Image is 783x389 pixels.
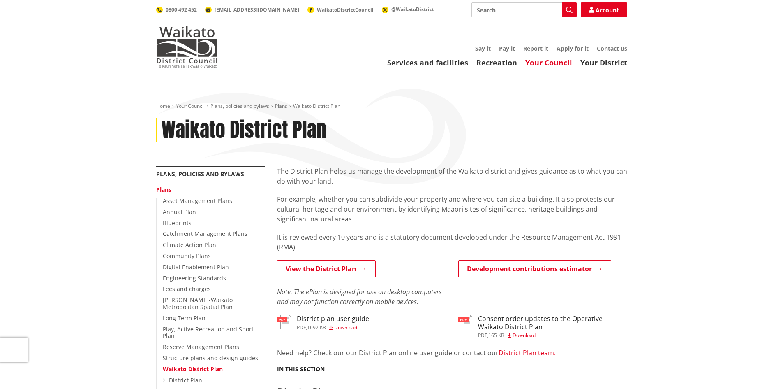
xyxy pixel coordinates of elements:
[478,332,487,339] span: pdf
[334,324,357,331] span: Download
[458,260,611,277] a: Development contributions estimator
[275,102,287,109] a: Plans
[166,6,197,13] span: 0800 492 452
[382,6,434,13] a: @WaikatoDistrict
[163,230,247,238] a: Catchment Management Plans
[210,102,269,109] a: Plans, policies and bylaws
[297,324,306,331] span: pdf
[163,241,216,249] a: Climate Action Plan
[499,44,515,52] a: Pay it
[478,315,627,331] h3: Consent order updates to the Operative Waikato District Plan
[475,44,491,52] a: Say it
[156,102,170,109] a: Home
[162,118,326,142] h1: Waikato District Plan
[277,166,627,186] p: The District Plan helps us manage the development of the Waikato district and gives guidance as t...
[458,315,472,329] img: document-pdf.svg
[277,315,291,329] img: document-pdf.svg
[513,332,536,339] span: Download
[163,296,233,311] a: [PERSON_NAME]-Waikato Metropolitan Spatial Plan
[169,376,202,384] a: District Plan
[317,6,374,13] span: WaikatoDistrictCouncil
[277,366,325,373] h5: In this section
[580,58,627,68] a: Your District
[176,102,205,109] a: Your Council
[297,315,369,323] h3: District plan user guide
[581,2,627,17] a: Account
[163,219,192,227] a: Blueprints
[458,315,627,338] a: Consent order updates to the Operative Waikato District Plan pdf,165 KB Download
[156,170,244,178] a: Plans, policies and bylaws
[277,348,627,358] p: Need help? Check our our District Plan online user guide or contact our
[499,348,556,357] a: District Plan team.
[205,6,299,13] a: [EMAIL_ADDRESS][DOMAIN_NAME]
[297,325,369,330] div: ,
[478,333,627,338] div: ,
[277,287,442,306] em: Note: The ePlan is designed for use on desktop computers and may not function correctly on mobile...
[163,365,223,373] a: Waikato District Plan
[391,6,434,13] span: @WaikatoDistrict
[163,197,232,205] a: Asset Management Plans
[156,186,171,193] a: Plans
[163,354,258,362] a: Structure plans and design guides
[163,325,254,340] a: Play, Active Recreation and Sport Plan
[163,208,196,216] a: Annual Plan
[156,26,218,68] img: Waikato District Council - Te Kaunihera aa Takiwaa o Waikato
[156,103,627,110] nav: breadcrumb
[163,252,211,260] a: Community Plans
[156,6,197,13] a: 0800 492 452
[597,44,627,52] a: Contact us
[387,58,468,68] a: Services and facilities
[471,2,577,17] input: Search input
[163,285,211,293] a: Fees and charges
[163,274,226,282] a: Engineering Standards
[293,102,340,109] span: Waikato District Plan
[307,6,374,13] a: WaikatoDistrictCouncil
[488,332,504,339] span: 165 KB
[277,315,369,330] a: District plan user guide pdf,1697 KB Download
[163,314,206,322] a: Long Term Plan
[307,324,326,331] span: 1697 KB
[525,58,572,68] a: Your Council
[163,343,239,351] a: Reserve Management Plans
[215,6,299,13] span: [EMAIL_ADDRESS][DOMAIN_NAME]
[277,232,627,252] p: It is reviewed every 10 years and is a statutory document developed under the Resource Management...
[277,194,627,224] p: For example, whether you can subdivide your property and where you can site a building. It also p...
[523,44,548,52] a: Report it
[557,44,589,52] a: Apply for it
[476,58,517,68] a: Recreation
[163,263,229,271] a: Digital Enablement Plan
[277,260,376,277] a: View the District Plan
